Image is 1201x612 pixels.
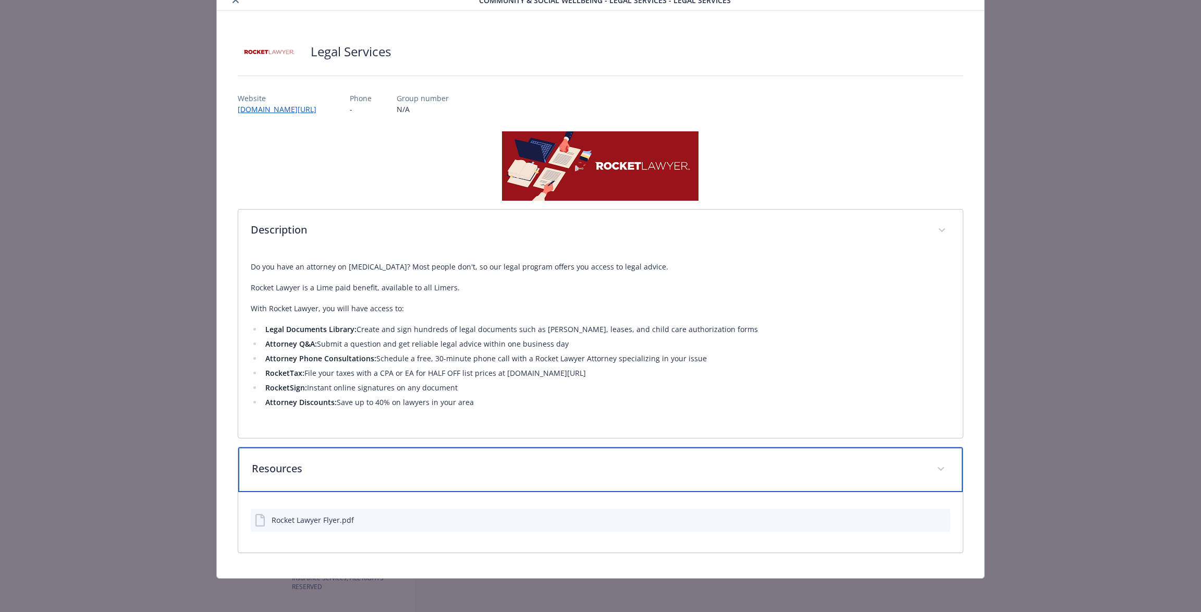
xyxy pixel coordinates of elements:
[397,104,449,115] p: N/A
[238,36,300,67] img: Rocket Lawyer Inc
[265,397,337,407] strong: Attorney Discounts:
[265,368,304,378] strong: RocketTax:
[238,492,963,553] div: Resources
[262,352,951,365] li: Schedule a free, 30-minute phone call with a Rocket Lawyer Attorney specializing in your issue
[350,93,372,104] p: Phone
[350,104,372,115] p: -
[265,353,376,363] strong: Attorney Phone Consultations:
[262,323,951,336] li: Create and sign hundreds of legal documents such as [PERSON_NAME], leases, and child care authori...
[251,281,951,294] p: Rocket Lawyer is a Lime paid benefit, available to all Limers.
[311,43,391,60] h2: Legal Services
[265,324,357,334] strong: Legal Documents Library:
[251,302,951,315] p: With Rocket Lawyer, you will have access to:
[252,461,925,476] p: Resources
[502,131,698,201] img: banner
[937,515,946,525] button: preview file
[238,210,963,252] div: Description
[262,367,951,380] li: File your taxes with a CPA or EA for HALF OFF list prices at [DOMAIN_NAME][URL]
[272,515,354,525] div: Rocket Lawyer Flyer.pdf
[265,339,317,349] strong: Attorney Q&A:
[397,93,449,104] p: Group number
[238,93,325,104] p: Website
[238,447,963,492] div: Resources
[265,383,307,393] strong: RocketSign:
[262,396,951,409] li: Save up to 40% on lawyers in your area
[251,222,926,238] p: Description
[262,382,951,394] li: Instant online signatures on any document
[251,261,951,273] p: Do you have an attorney on [MEDICAL_DATA]? Most people don't, so our legal program offers you acc...
[238,252,963,438] div: Description
[920,515,928,525] button: download file
[262,338,951,350] li: Submit a question and get reliable legal advice within one business day
[238,104,325,114] a: [DOMAIN_NAME][URL]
